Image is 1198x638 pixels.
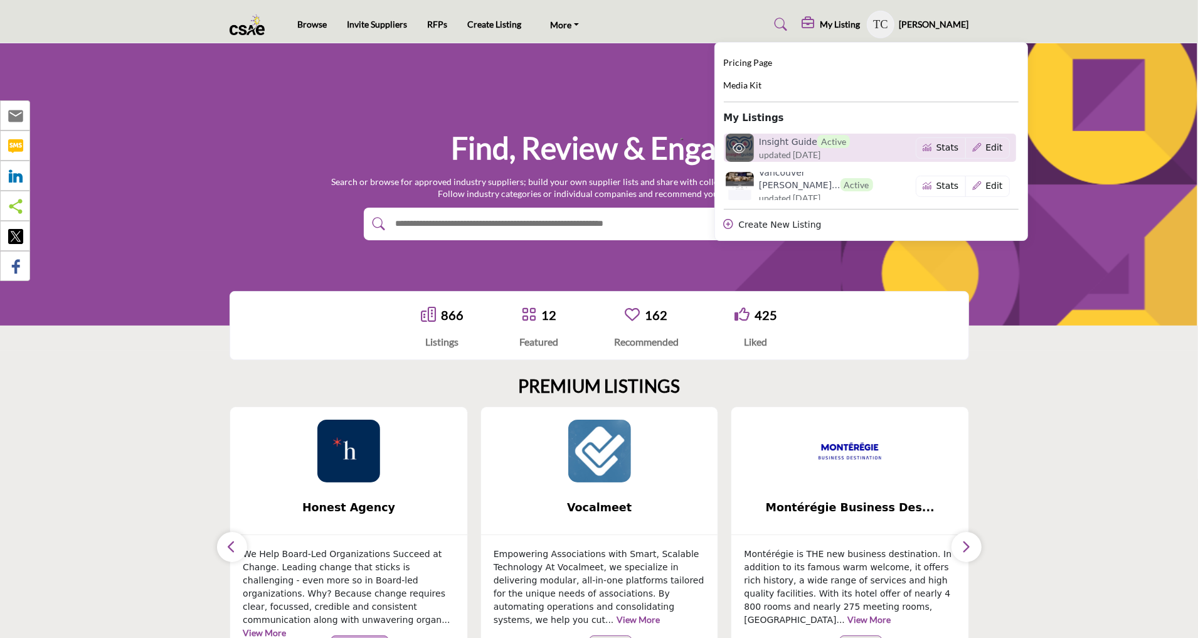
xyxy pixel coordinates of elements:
[297,19,327,29] a: Browse
[916,137,1010,159] div: Basic outlined example
[243,627,286,638] a: View More
[347,19,407,29] a: Invite Suppliers
[724,111,784,125] b: My Listings
[817,135,850,148] span: Active
[500,491,699,524] b: Vocalmeet
[734,307,750,322] i: Go to Liked
[724,134,895,162] a: insight-guide logo Insight GuideActive updated [DATE]
[899,18,969,31] h5: [PERSON_NAME]
[541,307,556,322] a: 12
[521,307,536,324] a: Go to Featured
[802,17,861,32] div: My Listing
[724,78,762,93] a: Media Kit
[467,19,521,29] a: Create Listing
[726,172,754,200] img: vancouver-marriott-pinnacle-downtown-hotel logo
[819,420,881,482] img: Montérégie Business Destination
[759,135,850,148] h6: Insight Guide
[331,176,867,200] p: Search or browse for approved industry suppliers; build your own supplier lists and share with co...
[840,178,873,191] span: Active
[755,307,777,322] a: 425
[625,307,640,324] a: Go to Recommended
[427,19,447,29] a: RFPs
[541,16,588,33] a: More
[617,614,660,625] a: View More
[605,615,613,625] span: ...
[317,420,380,482] img: Honest Agency
[481,491,718,524] a: Vocalmeet
[442,615,450,625] span: ...
[249,499,448,516] span: Honest Agency
[568,420,631,482] img: Vocalmeet
[965,176,1010,197] button: Show Company Details With Edit Page
[965,137,1010,159] button: Show Company Details With Edit Page
[494,548,706,627] p: Empowering Associations with Smart, Scalable Technology At Vocalmeet, we specialize in delivering...
[762,14,795,35] a: Search
[421,334,464,349] div: Listings
[726,134,754,162] img: insight-guide logo
[734,334,777,349] div: Liked
[750,491,950,524] b: Montérégie Business Destination
[759,167,876,191] h6: Vancouver Marriott Pinnacle Downtown Hotel
[916,137,966,159] button: Link for company listing
[759,191,820,205] span: updated [DATE]
[820,19,861,30] h5: My Listing
[916,176,966,197] button: Link for company listing
[451,129,747,167] h1: Find, Review & Engage
[724,56,773,70] a: Pricing Page
[724,80,762,90] span: Media Kit
[867,11,894,38] button: Show hide supplier dropdown
[441,307,464,322] a: 866
[230,14,272,35] img: Site Logo
[230,491,467,524] a: Honest Agency
[916,176,1010,197] div: Basic outlined example
[249,491,448,524] b: Honest Agency
[724,172,895,200] a: vancouver-marriott-pinnacle-downtown-hotel logo Vancouver [PERSON_NAME]...Active updated [DATE]
[759,148,820,161] span: updated [DATE]
[847,614,891,625] a: View More
[744,548,956,627] p: Montérégie is THE new business destination. In addition to its famous warm welcome, it offers ric...
[500,499,699,516] span: Vocalmeet
[750,499,950,516] span: Montérégie Business Des...
[714,42,1028,242] div: My Listing
[724,218,1019,231] div: Create New Listing
[518,376,680,397] h2: PREMIUM LISTINGS
[614,334,679,349] div: Recommended
[837,615,845,625] span: ...
[645,307,667,322] a: 162
[724,57,773,68] span: Pricing Page
[519,334,558,349] div: Featured
[731,491,968,524] a: Montérégie Business Des...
